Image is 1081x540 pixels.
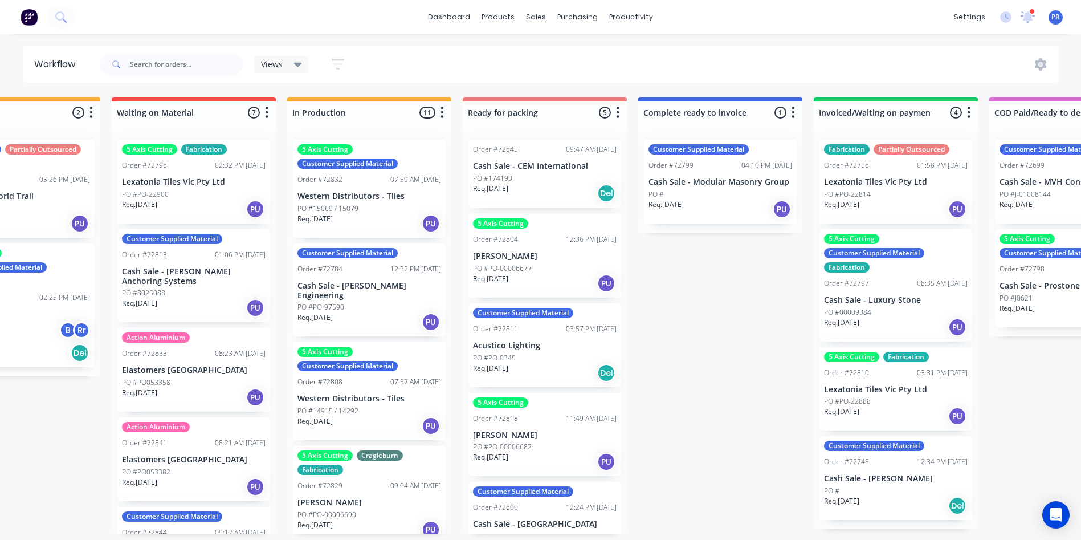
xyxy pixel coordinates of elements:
a: dashboard [422,9,476,26]
div: 5 Axis CuttingCustomer Supplied MaterialFabricationOrder #7279708:35 AM [DATE]Cash Sale - Luxury ... [819,229,972,342]
p: PO #PO-00006682 [473,442,532,452]
div: Del [948,497,966,515]
div: Fabrication [297,465,343,475]
div: 01:58 PM [DATE] [917,160,968,170]
p: Req. [DATE] [824,496,859,506]
div: 07:57 AM [DATE] [390,377,441,387]
p: PO # [648,189,664,200]
div: Customer Supplied Material [473,308,573,318]
div: Customer Supplied Material [824,441,924,451]
div: 5 Axis Cutting [473,218,528,229]
p: Cash Sale - [PERSON_NAME] [824,474,968,484]
p: Req. [DATE] [122,298,157,308]
p: Req. [DATE] [297,312,333,323]
div: Del [71,344,89,362]
div: Customer Supplied MaterialOrder #7274512:34 PM [DATE]Cash Sale - [PERSON_NAME]PO #Req.[DATE]Del [819,436,972,520]
div: 5 Axis Cutting [297,450,353,461]
div: Partially Outsourced [874,144,949,155]
div: Action AluminiumOrder #7283308:23 AM [DATE]Elastomers [GEOGRAPHIC_DATA]PO #PO053358Req.[DATE]PU [117,328,270,412]
p: PO #PO-22900 [122,189,169,200]
p: PO #00009384 [824,307,871,318]
p: Western Distributors - Tiles [297,394,441,404]
p: Western Distributors - Tiles [297,192,441,201]
p: Req. [DATE] [297,520,333,530]
p: PO #15069 / 15079 [297,204,358,214]
div: PU [773,200,791,218]
p: Req. [DATE] [824,200,859,210]
div: Del [597,364,615,382]
div: Order #72808 [297,377,342,387]
p: Cash Sale - [GEOGRAPHIC_DATA] [473,519,617,529]
div: PU [422,521,440,539]
div: Customer Supplied Material [122,234,222,244]
div: 09:12 AM [DATE] [215,527,266,538]
div: 5 Axis CuttingOrder #7281811:49 AM [DATE][PERSON_NAME]PO #PO-00006682Req.[DATE]PU [468,393,621,477]
p: PO #174193 [473,173,512,184]
div: 5 Axis CuttingOrder #7280412:36 PM [DATE][PERSON_NAME]PO #PO-00006677Req.[DATE]PU [468,214,621,298]
p: [PERSON_NAME] [473,251,617,261]
div: Order #72804 [473,234,518,245]
div: Order #7284509:47 AM [DATE]Cash Sale - CEM InternationalPO #174193Req.[DATE]Del [468,140,621,208]
div: 5 Axis Cutting [824,352,879,362]
div: Customer Supplied Material [297,159,398,169]
div: purchasing [552,9,603,26]
p: Req. [DATE] [297,214,333,224]
div: Order #72796 [122,160,167,170]
div: Action AluminiumOrder #7284108:21 AM [DATE]Elastomers [GEOGRAPHIC_DATA]PO #PO053382Req.[DATE]PU [117,417,270,501]
p: PO #J0621 [1000,293,1033,303]
div: Customer Supplied MaterialOrder #7281301:06 PM [DATE]Cash Sale - [PERSON_NAME] Anchoring SystemsP... [117,229,270,323]
div: Order #72784 [297,264,342,274]
div: 09:47 AM [DATE] [566,144,617,155]
div: Order #72833 [122,348,167,359]
p: Acustico Lighting [473,341,617,351]
div: PU [948,407,966,425]
div: Order #72841 [122,438,167,448]
div: 5 Axis CuttingFabricationOrder #7279602:32 PM [DATE]Lexatonia Tiles Vic Pty LtdPO #PO-22900Req.[D... [117,140,270,224]
div: PU [597,453,615,471]
div: Fabrication [824,144,870,155]
div: productivity [603,9,659,26]
div: PU [246,388,264,407]
div: 5 Axis CuttingCustomer Supplied MaterialOrder #7283207:59 AM [DATE]Western Distributors - TilesPO... [293,140,446,238]
p: Cash Sale - [PERSON_NAME] Anchoring Systems [122,267,266,286]
div: 03:57 PM [DATE] [566,324,617,334]
div: Order #72813 [122,250,167,260]
p: Lexatonia Tiles Vic Pty Ltd [824,385,968,395]
div: 5 Axis Cutting [122,144,177,155]
div: 12:36 PM [DATE] [566,234,617,245]
p: Req. [DATE] [122,477,157,488]
div: Customer Supplied Material [297,248,398,258]
p: PO #14915 / 14292 [297,406,358,416]
p: Req. [DATE] [473,274,508,284]
div: Order #72756 [824,160,869,170]
div: 11:49 AM [DATE] [566,413,617,424]
div: Order #72811 [473,324,518,334]
div: PU [948,200,966,218]
div: Customer Supplied Material [122,511,222,522]
div: 08:21 AM [DATE] [215,438,266,448]
p: [PERSON_NAME] [473,431,617,440]
div: Customer Supplied Material [473,486,573,497]
div: Customer Supplied MaterialOrder #7279904:10 PM [DATE]Cash Sale - Modular Masonry GroupPO #Req.[DA... [644,140,797,224]
p: Cash Sale - [PERSON_NAME] Engineering [297,281,441,301]
div: 08:23 AM [DATE] [215,348,266,359]
div: Fabrication [883,352,929,362]
div: 12:34 PM [DATE] [917,457,968,467]
div: 12:32 PM [DATE] [390,264,441,274]
div: sales [520,9,552,26]
div: 04:10 PM [DATE] [741,160,792,170]
p: PO #PO-22888 [824,396,871,407]
p: Req. [DATE] [1000,303,1035,314]
div: Action Aluminium [122,422,190,432]
div: Customer Supplied MaterialOrder #7281103:57 PM [DATE]Acustico LightingPO #PO-0345Req.[DATE]Del [468,303,621,387]
div: 5 Axis Cutting [473,397,528,408]
p: Req. [DATE] [297,416,333,427]
div: Order #72844 [122,527,167,538]
p: Elastomers [GEOGRAPHIC_DATA] [122,366,266,375]
div: Order #72798 [1000,264,1045,274]
div: Order #72832 [297,174,342,185]
div: 5 Axis Cutting [824,234,879,244]
div: 03:31 PM [DATE] [917,368,968,378]
div: 5 Axis Cutting [1000,234,1055,244]
div: PU [422,313,440,331]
